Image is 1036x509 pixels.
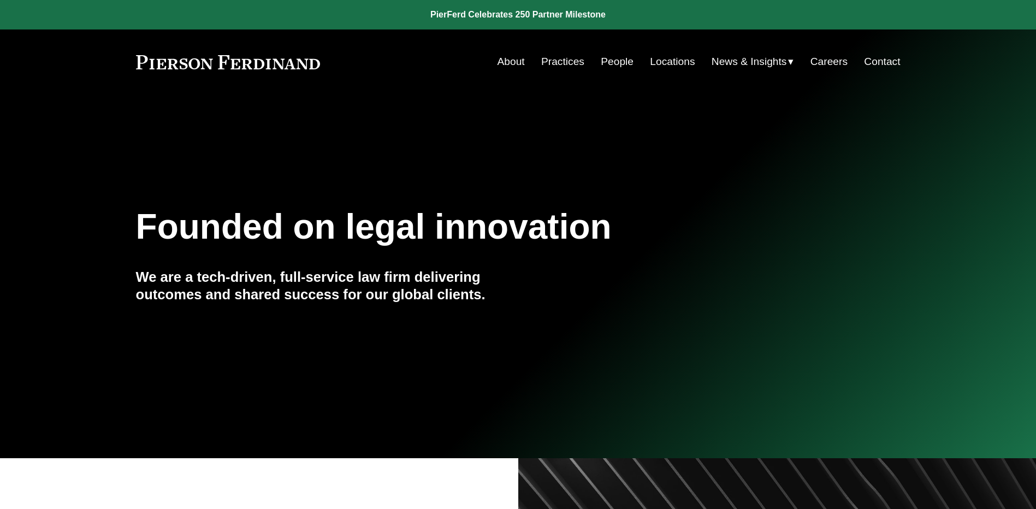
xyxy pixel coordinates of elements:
a: Contact [864,51,900,72]
a: Practices [541,51,584,72]
h4: We are a tech-driven, full-service law firm delivering outcomes and shared success for our global... [136,268,518,304]
a: Locations [650,51,695,72]
span: News & Insights [712,52,787,72]
a: folder dropdown [712,51,794,72]
a: People [601,51,634,72]
a: About [498,51,525,72]
h1: Founded on legal innovation [136,207,773,247]
a: Careers [810,51,848,72]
